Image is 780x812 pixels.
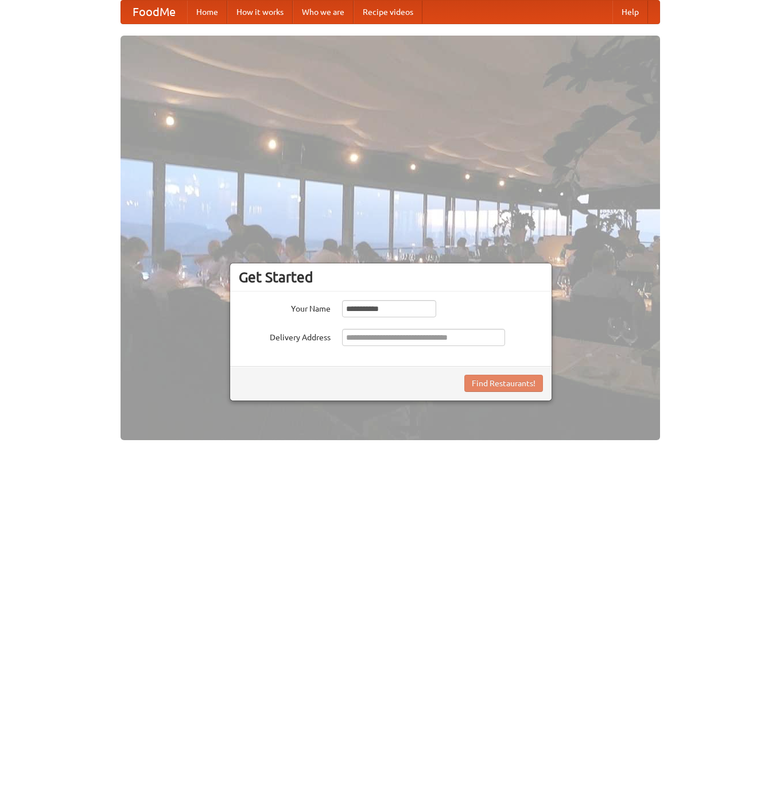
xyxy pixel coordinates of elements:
[612,1,648,24] a: Help
[464,375,543,392] button: Find Restaurants!
[121,1,187,24] a: FoodMe
[354,1,422,24] a: Recipe videos
[227,1,293,24] a: How it works
[239,329,331,343] label: Delivery Address
[239,269,543,286] h3: Get Started
[187,1,227,24] a: Home
[293,1,354,24] a: Who we are
[239,300,331,314] label: Your Name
